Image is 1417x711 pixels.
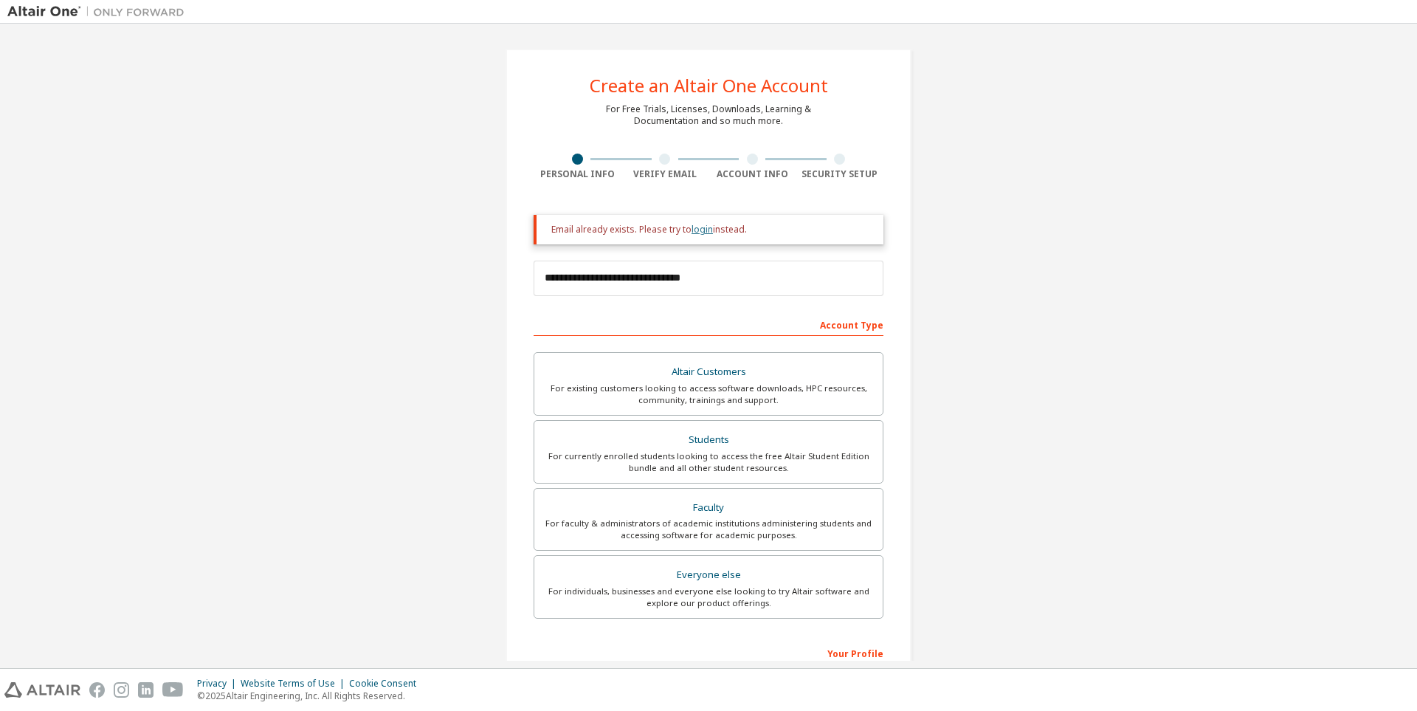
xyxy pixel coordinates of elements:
[543,430,874,450] div: Students
[543,518,874,541] div: For faculty & administrators of academic institutions administering students and accessing softwa...
[197,678,241,690] div: Privacy
[534,641,883,664] div: Your Profile
[708,168,796,180] div: Account Info
[606,103,811,127] div: For Free Trials, Licenses, Downloads, Learning & Documentation and so much more.
[551,224,872,236] div: Email already exists. Please try to instead.
[543,382,874,406] div: For existing customers looking to access software downloads, HPC resources, community, trainings ...
[543,565,874,585] div: Everyone else
[543,450,874,474] div: For currently enrolled students looking to access the free Altair Student Edition bundle and all ...
[241,678,349,690] div: Website Terms of Use
[590,77,828,95] div: Create an Altair One Account
[534,168,621,180] div: Personal Info
[162,682,184,698] img: youtube.svg
[796,168,884,180] div: Security Setup
[692,223,713,236] a: login
[7,4,192,19] img: Altair One
[543,585,874,609] div: For individuals, businesses and everyone else looking to try Altair software and explore our prod...
[4,682,80,698] img: altair_logo.svg
[349,678,425,690] div: Cookie Consent
[138,682,154,698] img: linkedin.svg
[543,498,874,518] div: Faculty
[534,312,883,336] div: Account Type
[89,682,105,698] img: facebook.svg
[543,362,874,382] div: Altair Customers
[114,682,129,698] img: instagram.svg
[197,690,425,702] p: © 2025 Altair Engineering, Inc. All Rights Reserved.
[621,168,709,180] div: Verify Email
